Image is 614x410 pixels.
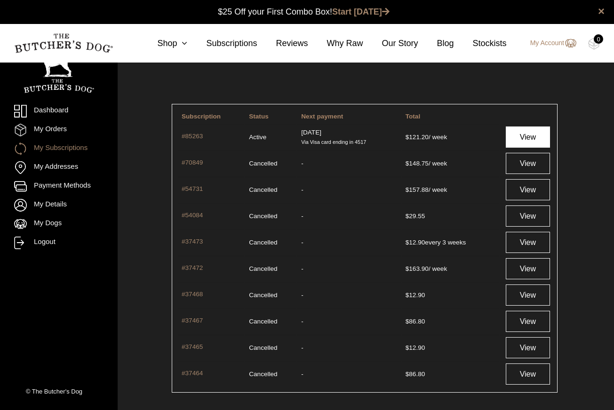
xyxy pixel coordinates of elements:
span: $ [406,213,409,220]
a: View [506,311,550,332]
a: My Subscriptions [14,142,104,155]
a: Reviews [257,37,308,50]
span: Total [406,113,420,120]
span: Next payment [301,113,343,120]
span: 29.55 [406,213,425,220]
td: - [297,177,401,202]
td: Cancelled [245,150,296,176]
a: #37472 [182,263,240,274]
td: Cancelled [245,361,296,386]
span: $ [406,134,409,141]
a: View [506,258,550,279]
a: My Addresses [14,161,104,174]
a: View [506,126,550,148]
span: 86.80 [406,371,425,378]
td: - [297,308,401,334]
td: - [297,361,401,386]
td: / week [402,256,499,281]
a: close [598,6,605,17]
span: Status [249,113,269,120]
td: / week [402,150,499,176]
a: My Orders [14,124,104,136]
span: 12.90 [406,292,425,299]
td: - [297,256,401,281]
td: - [297,229,401,255]
span: 148.75 [406,160,429,167]
a: View [506,232,550,253]
span: $ [406,239,409,246]
span: Subscription [182,113,221,120]
a: #37467 [182,316,240,327]
div: 0 [594,34,603,44]
a: My Dogs [14,218,104,230]
a: Why Raw [308,37,363,50]
td: Cancelled [245,177,296,202]
a: Stockists [454,37,507,50]
a: Start [DATE] [332,7,390,16]
span: 163.90 [406,265,429,272]
td: / week [402,124,499,150]
span: 86.80 [406,318,425,325]
span: 12.90 [406,344,425,351]
span: 157.88 [406,186,429,193]
td: Cancelled [245,335,296,360]
a: #54084 [182,211,240,221]
td: - [297,203,401,229]
span: 12.90 [406,239,425,246]
td: Cancelled [245,308,296,334]
td: Cancelled [245,256,296,281]
td: / week [402,177,499,202]
td: - [297,335,401,360]
a: #37473 [182,237,240,248]
a: #54731 [182,184,240,195]
td: - [297,282,401,307]
a: Blog [418,37,454,50]
span: $ [406,318,409,325]
a: View [506,337,550,358]
a: Dashboard [14,105,104,118]
a: #70849 [182,158,240,169]
a: View [506,284,550,306]
td: every 3 weeks [402,229,499,255]
span: $ [406,292,409,299]
a: #37464 [182,369,240,379]
a: My Account [521,38,576,49]
span: $ [406,265,409,272]
a: View [506,205,550,227]
td: Active [245,124,296,150]
a: Subscriptions [187,37,257,50]
a: #37465 [182,342,240,353]
td: Cancelled [245,282,296,307]
a: Logout [14,237,104,249]
td: Cancelled [245,203,296,229]
img: TBD_Portrait_Logo_White.png [24,48,94,93]
span: 121.20 [406,134,429,141]
a: View [506,179,550,200]
a: My Details [14,199,104,212]
td: [DATE] [297,124,401,150]
td: - [297,150,401,176]
img: TBD_Cart-Empty.png [588,38,600,50]
a: Shop [138,37,187,50]
a: #85263 [182,132,240,142]
a: #37468 [182,290,240,300]
span: $ [406,371,409,378]
span: $ [406,186,409,193]
a: View [506,363,550,385]
a: Our Story [363,37,418,50]
small: Via Visa card ending in 4517 [301,139,366,145]
span: $ [406,344,409,351]
span: $ [406,160,409,167]
a: View [506,153,550,174]
td: Cancelled [245,229,296,255]
a: Payment Methods [14,180,104,193]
